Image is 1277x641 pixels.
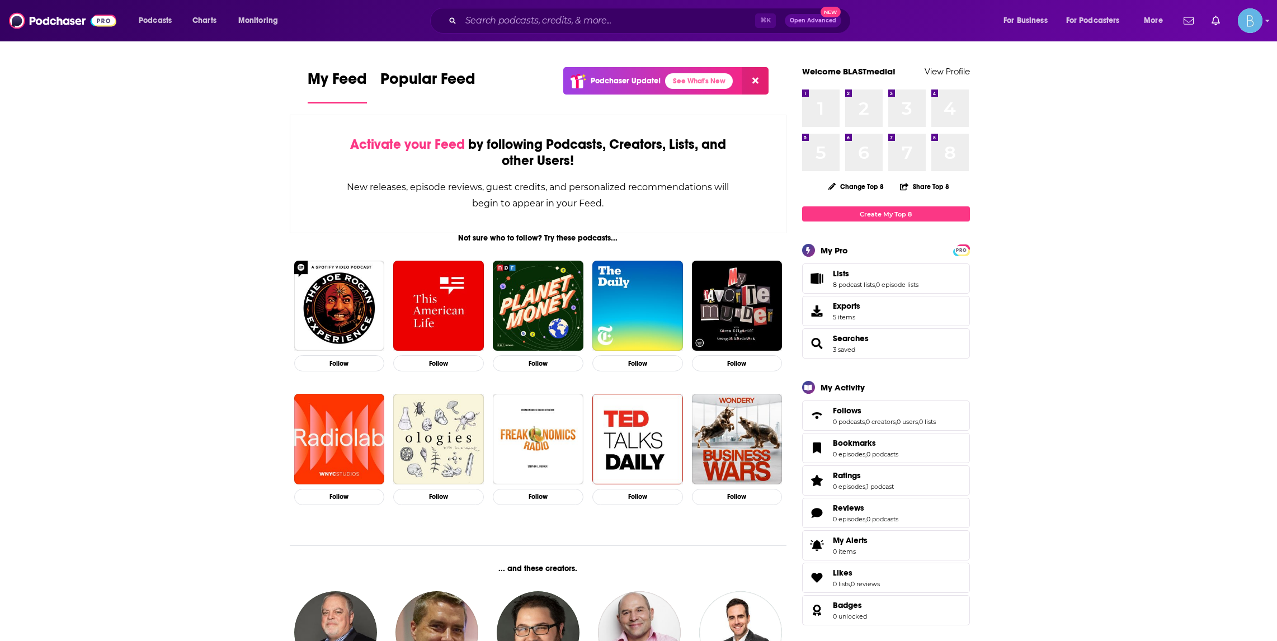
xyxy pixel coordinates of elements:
input: Search podcasts, credits, & more... [461,12,755,30]
span: Badges [833,600,862,610]
a: Follows [806,408,828,423]
a: The Daily [592,261,683,351]
a: 0 episodes [833,450,865,458]
a: Badges [806,602,828,618]
a: 0 lists [919,418,936,426]
a: My Alerts [802,530,970,560]
a: Exports [802,296,970,326]
a: Popular Feed [380,69,475,103]
button: Follow [393,489,484,505]
button: Follow [493,489,583,505]
span: , [875,281,876,289]
span: Ratings [833,470,861,480]
span: My Feed [308,69,367,95]
span: Monitoring [238,13,278,29]
span: , [850,580,851,588]
a: 0 creators [866,418,896,426]
button: open menu [1059,12,1136,30]
span: , [918,418,919,426]
button: Follow [393,355,484,371]
div: New releases, episode reviews, guest credits, and personalized recommendations will begin to appe... [346,179,731,211]
span: Bookmarks [802,433,970,463]
span: Popular Feed [380,69,475,95]
button: Follow [294,489,385,505]
button: Share Top 8 [899,176,950,197]
a: 0 podcasts [866,450,898,458]
a: 0 reviews [851,580,880,588]
a: Reviews [833,503,898,513]
span: ⌘ K [755,13,776,28]
a: Planet Money [493,261,583,351]
a: Charts [185,12,223,30]
span: Lists [802,263,970,294]
a: 0 episode lists [876,281,918,289]
div: My Pro [821,245,848,256]
button: Follow [592,489,683,505]
button: Follow [592,355,683,371]
img: The Joe Rogan Experience [294,261,385,351]
button: open menu [230,12,293,30]
div: by following Podcasts, Creators, Lists, and other Users! [346,136,731,169]
a: My Favorite Murder with Karen Kilgariff and Georgia Hardstark [692,261,783,351]
a: Bookmarks [806,440,828,456]
button: Follow [692,489,783,505]
a: Badges [833,600,867,610]
a: Radiolab [294,394,385,484]
a: Podchaser - Follow, Share and Rate Podcasts [9,10,116,31]
span: Activate your Feed [350,136,465,153]
span: , [896,418,897,426]
span: Charts [192,13,216,29]
a: See What's New [665,73,733,89]
a: View Profile [925,66,970,77]
span: Lists [833,268,849,279]
a: Reviews [806,505,828,521]
span: PRO [955,246,968,254]
a: Show notifications dropdown [1207,11,1224,30]
span: , [865,418,866,426]
span: Likes [833,568,852,578]
a: Likes [833,568,880,578]
button: Open AdvancedNew [785,14,841,27]
span: Open Advanced [790,18,836,23]
span: Follows [802,400,970,431]
a: TED Talks Daily [592,394,683,484]
div: Search podcasts, credits, & more... [441,8,861,34]
span: Searches [802,328,970,359]
a: Searches [806,336,828,351]
a: 0 lists [833,580,850,588]
a: Welcome BLASTmedia! [802,66,896,77]
button: open menu [996,12,1062,30]
a: My Feed [308,69,367,103]
a: 0 episodes [833,515,865,523]
a: Show notifications dropdown [1179,11,1198,30]
span: Logged in as BLASTmedia [1238,8,1262,33]
span: Reviews [833,503,864,513]
a: 0 podcasts [833,418,865,426]
a: Ologies with Alie Ward [393,394,484,484]
a: Likes [806,570,828,586]
span: More [1144,13,1163,29]
span: My Alerts [806,538,828,553]
div: Not sure who to follow? Try these podcasts... [290,233,787,243]
a: PRO [955,246,968,254]
a: 0 unlocked [833,612,867,620]
span: Exports [833,301,860,311]
a: Bookmarks [833,438,898,448]
a: Searches [833,333,869,343]
button: Follow [692,355,783,371]
a: 1 podcast [866,483,894,491]
a: Ratings [806,473,828,488]
button: open menu [1136,12,1177,30]
a: 0 episodes [833,483,865,491]
span: Exports [806,303,828,319]
a: This American Life [393,261,484,351]
button: Follow [493,355,583,371]
span: Follows [833,406,861,416]
img: User Profile [1238,8,1262,33]
span: , [865,515,866,523]
span: Badges [802,595,970,625]
img: Freakonomics Radio [493,394,583,484]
